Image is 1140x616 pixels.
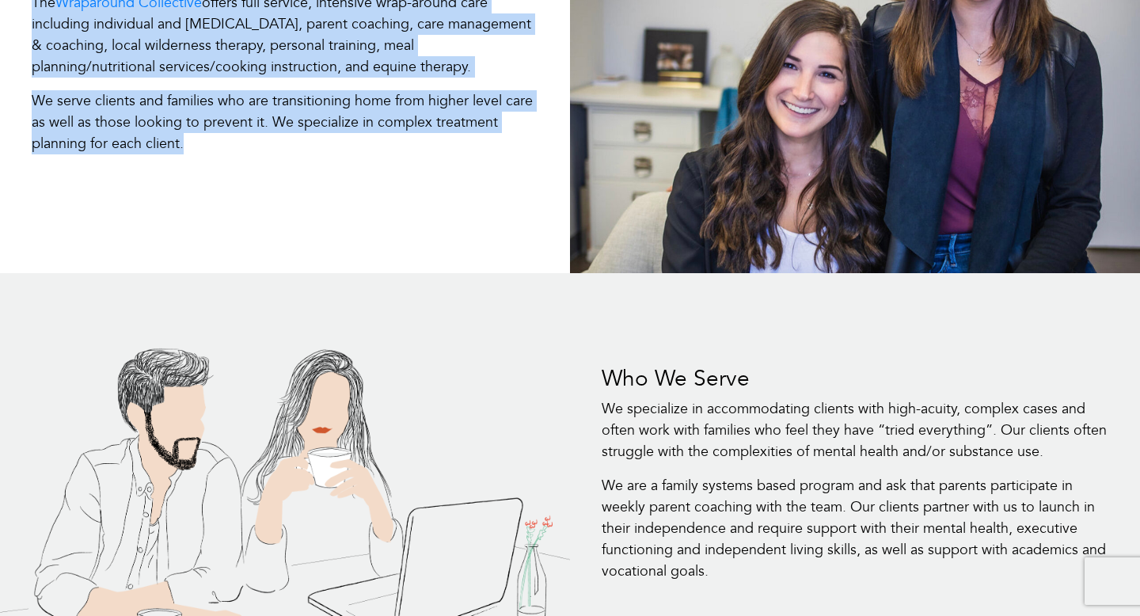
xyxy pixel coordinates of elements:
p: We are a family systems based program and ask that parents participate in weekly parent coaching ... [602,475,1108,582]
h3: Who We Serve [602,366,1108,393]
p: We specialize in accommodating clients with high-acuity, complex cases and often work with famili... [602,398,1108,462]
p: We serve clients and families who are transitioning home from higher level care as well as those ... [32,90,538,154]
